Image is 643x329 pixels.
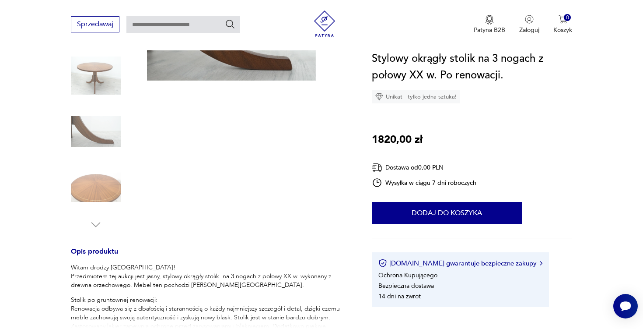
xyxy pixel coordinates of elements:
iframe: Smartsupp widget button [613,294,638,318]
p: Koszyk [553,26,572,34]
p: Zaloguj [519,26,539,34]
button: [DOMAIN_NAME] gwarantuje bezpieczne zakupy [378,259,542,268]
li: Bezpieczna dostawa [378,282,434,290]
img: Zdjęcie produktu Stylowy okrągły stolik na 3 nogach z połowy XX w. Po renowacji. [71,51,121,101]
h3: Opis produktu [71,249,351,263]
img: Zdjęcie produktu Stylowy okrągły stolik na 3 nogach z połowy XX w. Po renowacji. [71,163,121,212]
div: Wysyłka w ciągu 7 dni roboczych [372,177,477,188]
a: Sprzedawaj [71,22,119,28]
button: Patyna B2B [474,15,505,34]
img: Ikona strzałki w prawo [540,261,542,265]
a: Ikona medaluPatyna B2B [474,15,505,34]
button: Dodaj do koszyka [372,202,522,224]
img: Ikona medalu [485,15,494,25]
p: Patyna B2B [474,26,505,34]
p: 1820,00 zł [372,131,423,148]
li: 14 dni na zwrot [378,292,421,301]
img: Ikona certyfikatu [378,259,387,268]
img: Patyna - sklep z meblami i dekoracjami vintage [311,11,338,37]
button: 0Koszyk [553,15,572,34]
div: Unikat - tylko jedna sztuka! [372,90,460,103]
div: Dostawa od 0,00 PLN [372,162,477,173]
img: Ikona diamentu [375,93,383,101]
div: 0 [564,14,571,21]
button: Szukaj [225,19,235,29]
button: Sprzedawaj [71,16,119,32]
h1: Stylowy okrągły stolik na 3 nogach z połowy XX w. Po renowacji. [372,50,573,84]
img: Ikona koszyka [559,15,567,24]
p: Witam drodzy [GEOGRAPHIC_DATA]! Przedmiotem tej aukcji jest jasny, stylowy okrągły stolik na 3 no... [71,263,351,290]
img: Ikonka użytkownika [525,15,534,24]
img: Ikona dostawy [372,162,382,173]
button: Zaloguj [519,15,539,34]
li: Ochrona Kupującego [378,271,437,279]
img: Zdjęcie produktu Stylowy okrągły stolik na 3 nogach z połowy XX w. Po renowacji. [71,106,121,156]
